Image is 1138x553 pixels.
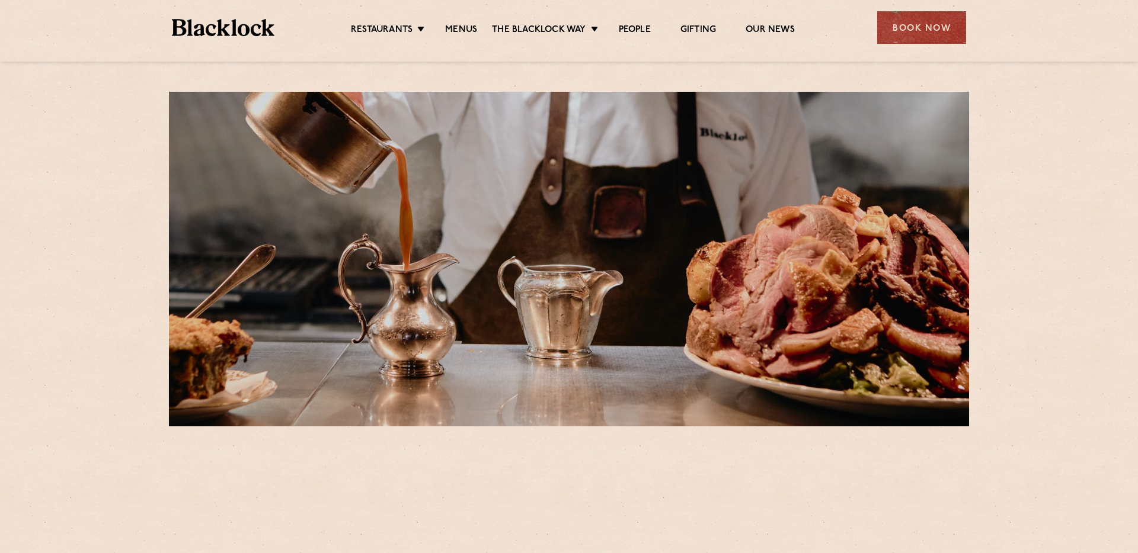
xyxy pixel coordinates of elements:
div: Book Now [877,11,966,44]
a: Menus [445,24,477,37]
img: BL_Textured_Logo-footer-cropped.svg [172,19,274,36]
a: Restaurants [351,24,413,37]
a: People [619,24,651,37]
a: The Blacklock Way [492,24,586,37]
a: Gifting [680,24,716,37]
a: Our News [746,24,795,37]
